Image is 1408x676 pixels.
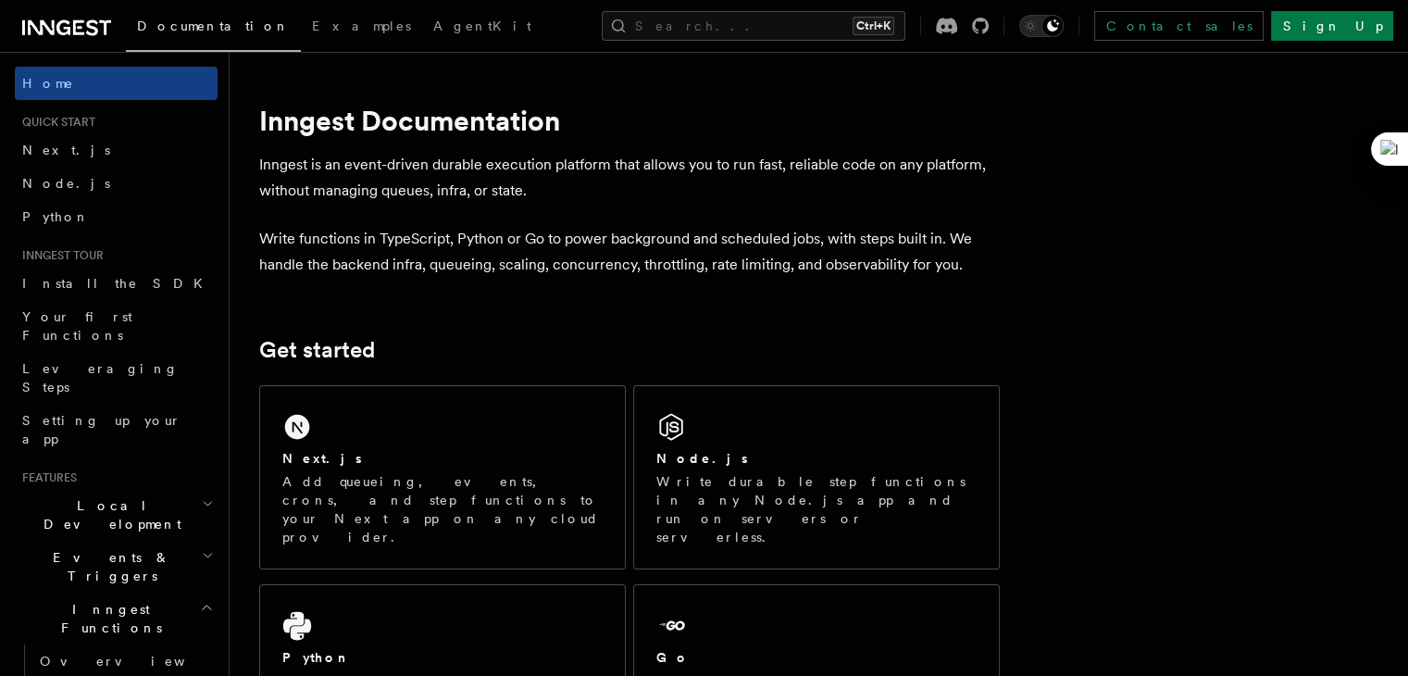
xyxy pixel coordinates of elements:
span: Overview [40,654,231,669]
span: Documentation [137,19,290,33]
span: Examples [312,19,411,33]
a: Node.jsWrite durable step functions in any Node.js app and run on servers or serverless. [633,385,1000,570]
h2: Next.js [282,449,362,468]
span: Events & Triggers [15,548,202,585]
a: Install the SDK [15,267,218,300]
a: Setting up your app [15,404,218,456]
a: Leveraging Steps [15,352,218,404]
span: AgentKit [433,19,531,33]
p: Inngest is an event-driven durable execution platform that allows you to run fast, reliable code ... [259,152,1000,204]
a: Python [15,200,218,233]
span: Inngest Functions [15,600,200,637]
p: Write functions in TypeScript, Python or Go to power background and scheduled jobs, with steps bu... [259,226,1000,278]
h1: Inngest Documentation [259,104,1000,137]
h2: Node.js [656,449,748,468]
span: Next.js [22,143,110,157]
a: AgentKit [422,6,542,50]
a: Your first Functions [15,300,218,352]
a: Documentation [126,6,301,52]
a: Home [15,67,218,100]
span: Setting up your app [22,413,181,446]
span: Home [22,74,74,93]
span: Leveraging Steps [22,361,179,394]
p: Add queueing, events, crons, and step functions to your Next app on any cloud provider. [282,472,603,546]
span: Python [22,209,90,224]
h2: Python [282,648,351,667]
p: Write durable step functions in any Node.js app and run on servers or serverless. [656,472,977,546]
span: Quick start [15,115,95,130]
button: Local Development [15,489,218,541]
span: Inngest tour [15,248,104,263]
a: Get started [259,337,375,363]
button: Inngest Functions [15,593,218,645]
a: Examples [301,6,422,50]
a: Contact sales [1094,11,1264,41]
span: Local Development [15,496,202,533]
a: Node.js [15,167,218,200]
a: Next.js [15,133,218,167]
span: Your first Functions [22,309,132,343]
a: Next.jsAdd queueing, events, crons, and step functions to your Next app on any cloud provider. [259,385,626,570]
button: Toggle dark mode [1019,15,1064,37]
button: Search...Ctrl+K [602,11,905,41]
a: Sign Up [1271,11,1393,41]
span: Node.js [22,176,110,191]
span: Features [15,470,77,485]
button: Events & Triggers [15,541,218,593]
span: Install the SDK [22,276,214,291]
h2: Go [656,648,690,667]
kbd: Ctrl+K [853,17,894,35]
